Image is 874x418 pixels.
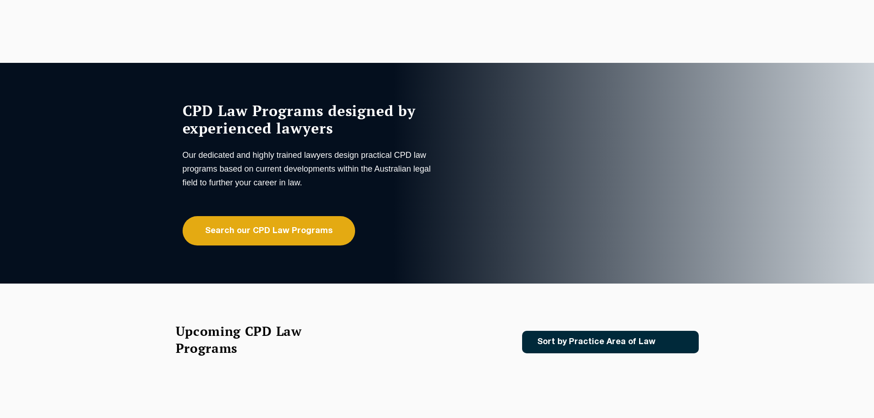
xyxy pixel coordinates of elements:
a: Search our CPD Law Programs [183,216,355,245]
a: Sort by Practice Area of Law [522,331,699,353]
img: Icon [670,338,681,346]
p: Our dedicated and highly trained lawyers design practical CPD law programs based on current devel... [183,148,435,189]
h1: CPD Law Programs designed by experienced lawyers [183,102,435,137]
h2: Upcoming CPD Law Programs [176,323,325,357]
